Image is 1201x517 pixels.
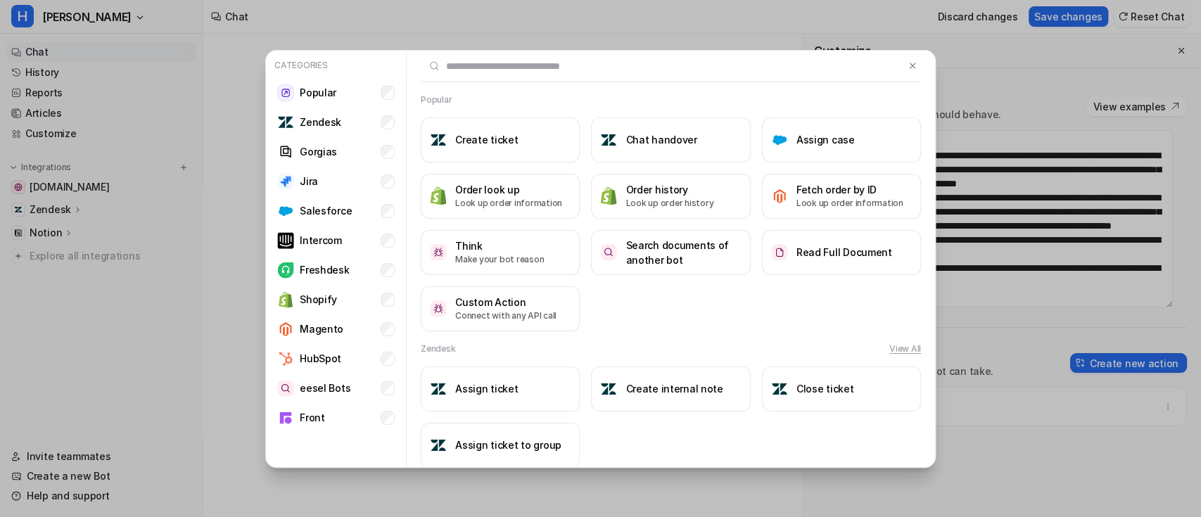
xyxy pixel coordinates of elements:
img: Think [430,244,447,260]
h2: Zendesk [421,343,455,355]
img: Close ticket [771,381,788,397]
button: Fetch order by IDFetch order by IDLook up order information [762,174,921,219]
button: Assign ticket to groupAssign ticket to group [421,423,580,468]
img: Read Full Document [771,244,788,260]
img: Assign ticket [430,381,447,397]
img: Custom Action [430,300,447,317]
p: Popular [300,85,336,100]
button: Create ticketCreate ticket [421,117,580,162]
button: View All [889,343,921,355]
h3: Read Full Document [796,245,892,260]
p: eesel Bots [300,381,350,395]
p: Zendesk [300,115,341,129]
h3: Assign ticket [455,381,518,396]
p: Connect with any API call [455,309,557,322]
h3: Search documents of another bot [625,238,741,267]
button: Assign caseAssign case [762,117,921,162]
img: Search documents of another bot [600,244,617,260]
p: Categories [272,56,400,75]
p: Jira [300,174,318,189]
button: Read Full DocumentRead Full Document [762,230,921,275]
img: Create ticket [430,132,447,148]
img: Chat handover [600,132,617,148]
h3: Assign ticket to group [455,438,561,452]
p: Make your bot reason [455,253,544,266]
h2: Popular [421,94,452,106]
p: Magento [300,321,343,336]
p: Salesforce [300,203,352,218]
h3: Order look up [455,182,562,197]
p: Front [300,410,325,425]
img: Order look up [430,186,447,205]
h3: Create ticket [455,132,518,147]
img: Order history [600,186,617,205]
button: Order historyOrder historyLook up order history [591,174,750,219]
h3: Close ticket [796,381,854,396]
p: Look up order information [796,197,903,210]
img: Assign case [771,132,788,148]
h3: Chat handover [625,132,697,147]
h3: Assign case [796,132,855,147]
button: Custom ActionCustom ActionConnect with any API call [421,286,580,331]
img: Create internal note [600,381,617,397]
h3: Order history [625,182,713,197]
p: Gorgias [300,144,337,159]
h3: Custom Action [455,295,557,309]
h3: Create internal note [625,381,723,396]
p: Intercom [300,233,342,248]
p: Look up order history [625,197,713,210]
p: Shopify [300,292,337,307]
h3: Think [455,238,544,253]
img: Assign ticket to group [430,437,447,454]
button: ThinkThinkMake your bot reason [421,230,580,275]
button: Order look upOrder look upLook up order information [421,174,580,219]
p: Freshdesk [300,262,349,277]
button: Search documents of another botSearch documents of another bot [591,230,750,275]
button: Close ticketClose ticket [762,366,921,411]
p: Look up order information [455,197,562,210]
p: HubSpot [300,351,341,366]
img: Fetch order by ID [771,188,788,205]
h3: Fetch order by ID [796,182,903,197]
button: Create internal noteCreate internal note [591,366,750,411]
button: Assign ticketAssign ticket [421,366,580,411]
button: Chat handoverChat handover [591,117,750,162]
